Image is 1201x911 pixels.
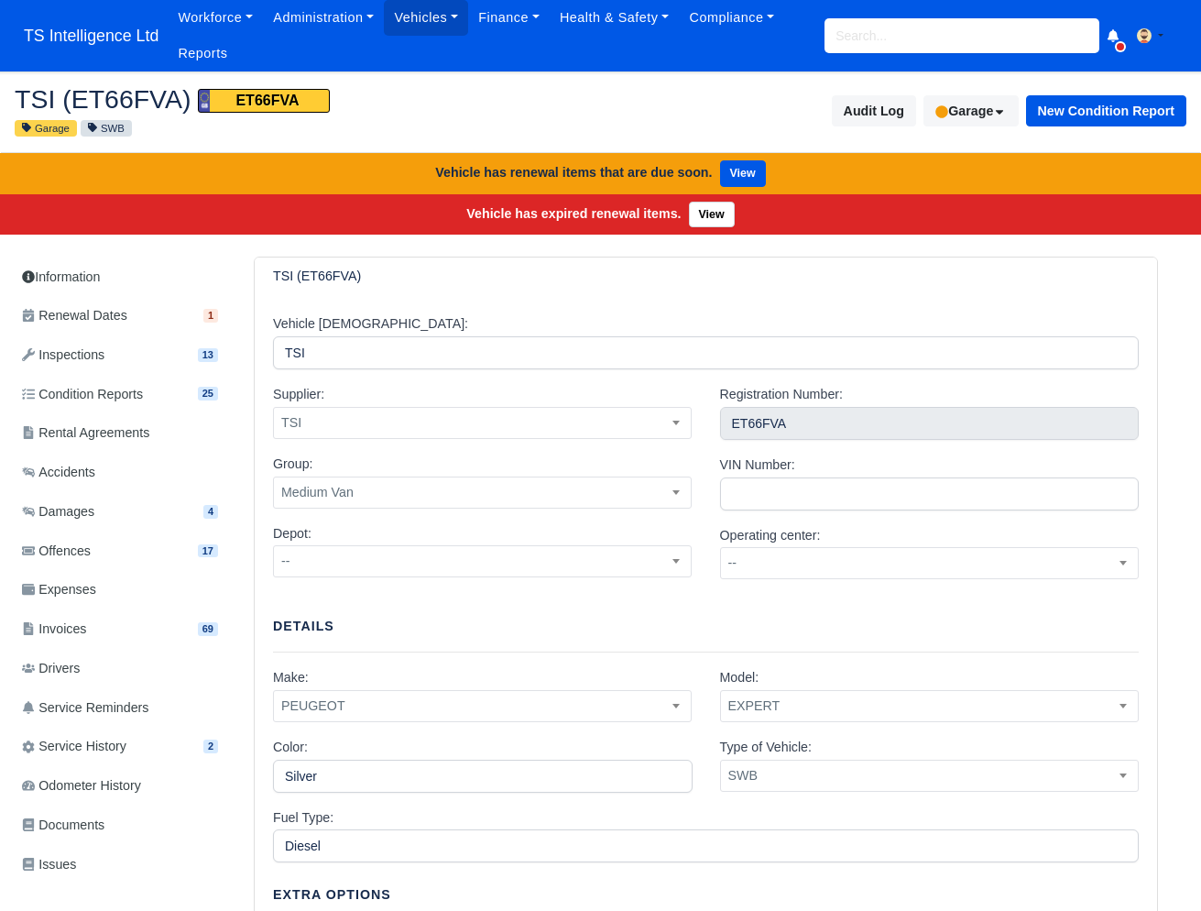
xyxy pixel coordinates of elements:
[22,423,149,444] span: Rental Agreements
[22,775,141,796] span: Odometer History
[15,298,225,334] a: Renewal Dates 1
[198,622,218,636] span: 69
[22,854,76,875] span: Issues
[15,337,225,373] a: Inspections 13
[15,17,168,54] span: TS Intelligence Ltd
[720,160,766,187] a: View
[203,740,218,753] span: 2
[721,695,1138,718] span: EXPERT
[168,36,237,71] a: Reports
[22,305,127,326] span: Renewal Dates
[15,494,225,530] a: Damages 4
[15,120,77,137] small: Garage
[15,847,225,883] a: Issues
[15,533,225,569] a: Offences 17
[273,737,308,758] label: Color:
[273,477,692,509] span: Medium Van
[274,550,691,573] span: --
[720,455,795,476] label: VIN Number:
[273,667,309,688] label: Make:
[1026,95,1186,126] button: New Condition Report
[15,768,225,804] a: Odometer History
[273,407,692,439] span: TSI
[22,384,143,405] span: Condition Reports
[273,336,1139,369] input: e.g. Vehicle1
[273,313,468,335] label: Vehicle [DEMOGRAPHIC_DATA]:
[81,120,132,137] small: SWB
[923,95,1019,126] button: Garage
[721,764,1138,787] span: SWB
[198,89,330,113] span: ET66FVA
[720,667,759,688] label: Model:
[203,505,218,519] span: 4
[273,545,692,577] span: --
[198,387,218,401] span: 25
[720,384,844,405] label: Registration Number:
[15,18,168,54] a: TS Intelligence Ltd
[15,729,225,764] a: Service History 2
[274,695,691,718] span: PEUGEOT
[198,544,218,558] span: 17
[720,407,1140,440] input: Vehicle number plate, model/make will be populated automatically!
[203,309,218,323] span: 1
[274,412,691,434] span: TSI
[15,85,587,113] h2: TSI (ET66FVA)
[721,552,1138,575] span: --
[274,481,691,504] span: Medium Van
[273,523,311,544] label: Depot:
[22,541,91,562] span: Offences
[720,690,1139,722] span: EXPERT
[22,619,86,640] span: Invoices
[15,651,225,686] a: Drivers
[273,619,334,633] strong: Details
[273,887,391,902] strong: Extra Options
[273,454,313,475] label: Group:
[832,95,916,126] button: Audit Log
[15,455,225,490] a: Accidents
[22,345,104,366] span: Inspections
[22,658,80,679] span: Drivers
[824,18,1099,53] input: Search...
[273,269,361,284] h6: TSI (ET66FVA)
[1109,823,1201,911] iframe: Chat Widget
[198,348,218,362] span: 13
[15,690,225,726] a: Service Reminders
[22,579,96,600] span: Expenses
[689,202,735,228] a: View
[15,377,225,412] a: Condition Reports 25
[720,737,813,758] label: Type of Vehicle:
[22,736,126,757] span: Service History
[15,415,225,451] a: Rental Agreements
[22,462,95,483] span: Accidents
[273,807,333,829] label: Fuel Type:
[720,760,1139,792] span: SWB
[22,815,104,836] span: Documents
[22,501,94,522] span: Damages
[15,260,225,294] a: Information
[273,384,324,405] label: Supplier:
[720,547,1139,579] span: --
[273,690,692,722] span: PEUGEOT
[15,807,225,843] a: Documents
[720,525,821,546] label: Operating center:
[15,572,225,608] a: Expenses
[22,697,148,719] span: Service Reminders
[15,611,225,647] a: Invoices 69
